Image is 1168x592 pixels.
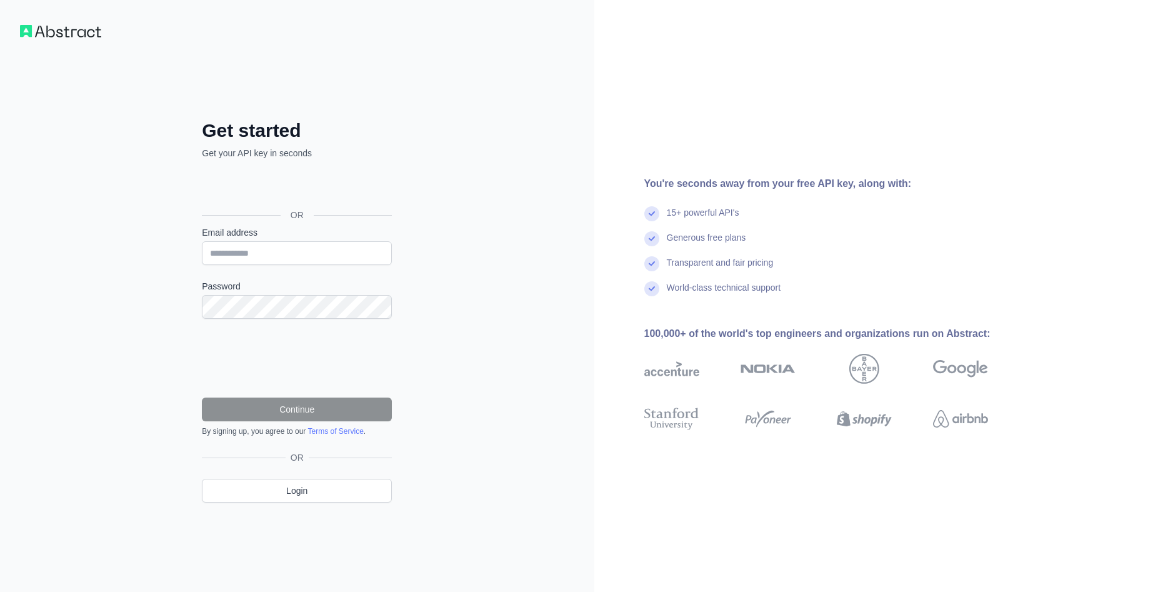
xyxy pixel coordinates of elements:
label: Email address [202,226,392,239]
img: airbnb [933,405,988,433]
div: You're seconds away from your free API key, along with: [644,176,1028,191]
img: Workflow [20,25,101,38]
h2: Get started [202,119,392,142]
span: OR [286,451,309,464]
button: Continue [202,398,392,421]
a: Terms of Service [307,427,363,436]
img: payoneer [741,405,796,433]
img: bayer [849,354,879,384]
label: Password [202,280,392,293]
a: Login [202,479,392,503]
div: 100,000+ of the world's top engineers and organizations run on Abstract: [644,326,1028,341]
img: accenture [644,354,699,384]
div: World-class technical support [667,281,781,306]
img: shopify [837,405,892,433]
div: تسجيل الدخول باستخدام حساب Google (يفتح الرابط في علامة تبويب جديدة) [202,173,389,201]
img: google [933,354,988,384]
div: 15+ powerful API's [667,206,739,231]
span: OR [281,209,314,221]
img: nokia [741,354,796,384]
iframe: زر تسجيل الدخول باستخدام حساب Google [196,173,396,201]
img: check mark [644,231,659,246]
img: stanford university [644,405,699,433]
div: Transparent and fair pricing [667,256,774,281]
img: check mark [644,256,659,271]
img: check mark [644,281,659,296]
div: Generous free plans [667,231,746,256]
iframe: reCAPTCHA [202,334,392,383]
p: Get your API key in seconds [202,147,392,159]
div: By signing up, you agree to our . [202,426,392,436]
img: check mark [644,206,659,221]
